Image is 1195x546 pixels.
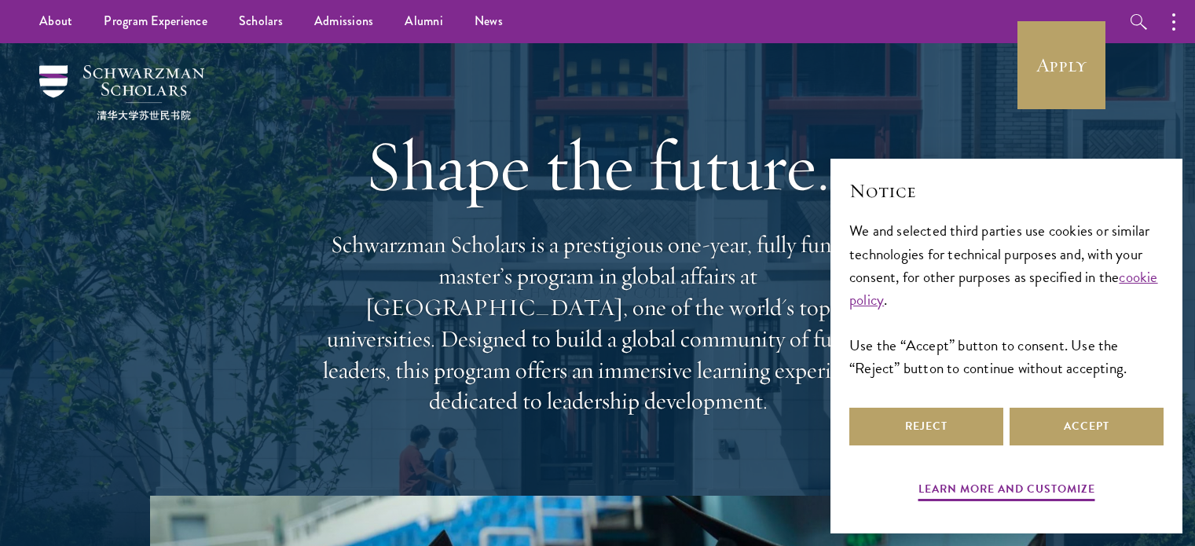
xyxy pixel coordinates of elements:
[849,178,1164,204] h2: Notice
[315,122,881,210] h1: Shape the future.
[39,65,204,120] img: Schwarzman Scholars
[918,479,1095,504] button: Learn more and customize
[1010,408,1164,445] button: Accept
[1017,21,1105,109] a: Apply
[849,219,1164,379] div: We and selected third parties use cookies or similar technologies for technical purposes and, wit...
[315,229,881,417] p: Schwarzman Scholars is a prestigious one-year, fully funded master’s program in global affairs at...
[849,266,1158,311] a: cookie policy
[849,408,1003,445] button: Reject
